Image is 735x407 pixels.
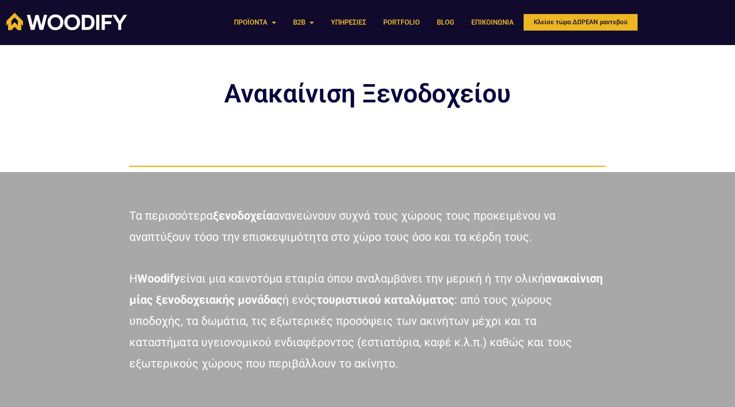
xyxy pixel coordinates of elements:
[137,272,180,285] strong: Woodify
[322,13,375,32] a: ΥΠΗΡΕΣΙΕΣ
[225,13,522,32] nav: Menu
[129,205,606,248] p: Τα περισσότερα ανανεώνουν συχνά τους χώρους τους προκειμένου να αναπτύξουν τόσο την επισκεψιμότητ...
[225,13,285,32] a: ΠΡΟΪΟΝΤΑ
[6,13,127,30] img: Woodify
[129,268,606,375] p: Η είναι μια καινοτόμα εταιρία όπου αναλαμβάνει την μερική ή την ολική ή ενός : από τους χώρους υπ...
[428,13,463,32] a: BLOG
[213,209,273,223] strong: ξενοδοχεία
[375,13,428,32] a: PORTFOLIO
[463,13,522,32] a: ΕΠΙΚΟΙΝΩΝΙΑ
[316,293,454,307] strong: τουριστικού καταλύματος
[129,49,606,138] h2: Ανακαίνιση Ξενοδοχείου
[534,19,627,25] span: Κλείσε τώρα ΔΩΡΕΑΝ ραντεβού
[522,13,639,32] a: Κλείσε τώρα ΔΩΡΕΑΝ ραντεβού
[285,13,322,32] a: B2B
[129,272,603,307] strong: ανακαίνιση μίας ξενοδοχειακής μονάδας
